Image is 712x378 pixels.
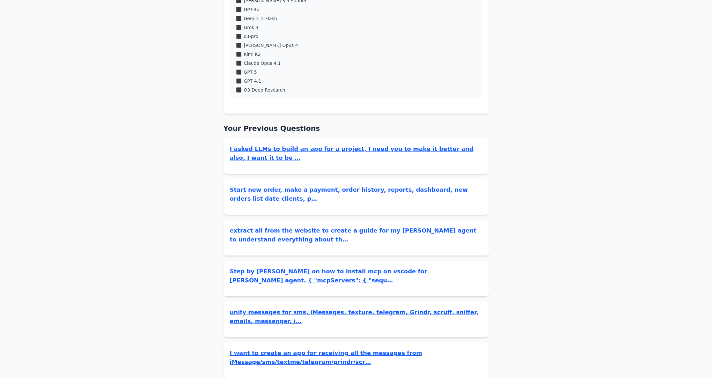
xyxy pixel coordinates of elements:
[224,124,489,133] h2: Your Previous Questions
[244,15,277,22] label: Gemini 2 Flash
[230,185,482,203] a: Start new order, make a payment, order history, reports, dashboard, new orders list date clients, p…
[230,349,482,367] a: I want to create an app for receiving all the messages from iMessage/sms/textme/telegram/grindr/scr…
[244,42,298,48] label: [PERSON_NAME] Opus 4
[230,145,482,162] a: I asked LLMs to build an app for a project, I need you to make it better and also, I want it to be …
[230,267,482,285] a: Step by [PERSON_NAME] on how to install mcp on vscode for [PERSON_NAME] agent. { "mcpServers": { ...
[244,51,261,57] label: Kimi K2
[244,87,285,93] label: O3 Deep Research
[244,78,261,84] label: GPT 4.1
[230,226,482,244] a: extract all from the website to create a guide for my [PERSON_NAME] agent to understand everythin...
[244,60,281,66] label: Claude Opus 4.1
[244,33,258,40] label: o3-pro
[244,69,257,75] label: GPT 5
[244,24,259,31] label: Grok 4
[244,6,260,13] label: GPT-4o
[230,308,482,326] a: unify messages for sms, iMessages, texture, telegram, Grindr, scruff, sniffer, emails, messenger, i…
